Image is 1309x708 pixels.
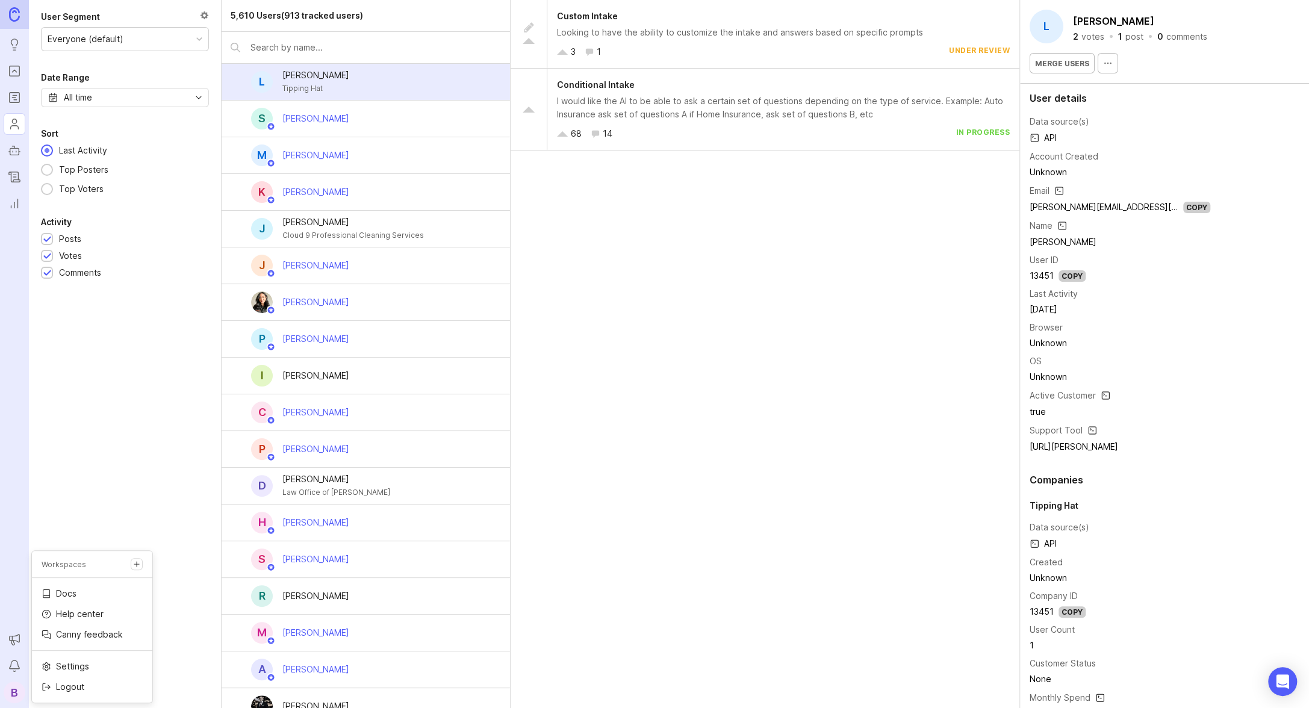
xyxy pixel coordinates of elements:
div: Date Range [41,70,90,85]
div: Name [1030,219,1052,232]
div: J [251,255,273,276]
div: Looking to have the ability to customize the intake and answers based on specific prompts [557,26,1010,39]
div: [PERSON_NAME] [282,185,349,199]
svg: toggle icon [189,93,208,102]
p: Settings [56,660,89,672]
div: Data source(s) [1030,521,1089,534]
span: API [1030,536,1057,551]
div: 68 [571,127,582,140]
div: Account Created [1030,150,1098,163]
div: [PERSON_NAME] [282,553,349,566]
div: J [251,218,273,240]
time: [DATE] [1030,304,1057,314]
div: [PERSON_NAME] [282,332,349,346]
div: Unknown [1030,166,1210,179]
input: Search by name... [250,41,501,54]
div: Customer Status [1030,657,1096,670]
div: R [251,585,273,607]
img: member badge [267,563,276,572]
a: Ideas [4,34,25,55]
p: Logout [56,681,84,693]
td: Unknown [1030,335,1210,351]
div: Law Office of [PERSON_NAME] [282,486,390,499]
div: 14 [603,127,612,140]
div: User details [1030,93,1299,103]
button: B [4,682,25,703]
div: M [251,144,273,166]
div: Everyone (default) [48,33,123,46]
div: K [251,181,273,203]
div: A [251,659,273,680]
a: Conditional IntakeI would like the AI to be able to ask a certain set of questions depending on t... [511,69,1019,151]
a: Create a new workspace [131,558,143,570]
div: [PERSON_NAME] [282,296,349,309]
img: Ysabelle Eugenio [251,291,273,313]
div: [PERSON_NAME] [282,589,349,603]
a: Roadmaps [4,87,25,108]
div: OS [1030,355,1042,368]
img: member badge [267,122,276,131]
div: Support Tool [1030,424,1083,437]
p: Workspaces [42,559,86,570]
div: S [251,108,273,129]
span: Custom Intake [557,11,618,21]
button: Notifications [4,655,25,677]
div: P [251,328,273,350]
img: Canny Home [9,7,20,21]
div: Companies [1030,475,1299,485]
a: Reporting [4,193,25,214]
div: C [251,402,273,423]
div: under review [949,45,1010,58]
div: S [251,548,273,570]
img: member badge [267,306,276,315]
a: [PERSON_NAME][EMAIL_ADDRESS][DOMAIN_NAME] [1030,202,1234,212]
img: member badge [267,636,276,645]
img: member badge [267,526,276,535]
div: [PERSON_NAME] [282,69,349,82]
div: · [1108,33,1115,41]
div: [PERSON_NAME] [282,149,349,162]
div: post [1125,33,1143,41]
div: M [251,622,273,644]
div: Top Posters [53,163,114,176]
div: None [1030,672,1119,686]
img: member badge [267,673,276,682]
td: [PERSON_NAME] [1030,234,1210,250]
div: 13451 [1030,605,1054,618]
div: Unknown [1030,571,1119,585]
a: Users [4,113,25,135]
a: Portal [4,60,25,82]
div: Last Activity [53,144,113,157]
div: Open Intercom Messenger [1268,667,1297,696]
img: member badge [267,416,276,425]
div: All time [64,91,92,104]
img: member badge [267,159,276,168]
div: [PERSON_NAME] [282,516,349,529]
div: true [1030,405,1210,418]
div: Activity [41,215,72,229]
div: [PERSON_NAME] [282,216,424,229]
a: Docs [32,584,152,603]
a: Settings [32,657,152,676]
div: User ID [1030,253,1059,267]
div: · [1147,33,1154,41]
div: votes [1081,33,1104,41]
div: Data source(s) [1030,115,1089,128]
td: 1 [1030,638,1119,653]
button: [PERSON_NAME] [1071,12,1157,30]
div: Comments [59,266,101,279]
div: [PERSON_NAME] [282,112,349,125]
div: Tipping Hat [282,82,349,95]
div: L [1030,10,1063,43]
div: Created [1030,556,1063,569]
button: Announcements [4,629,25,650]
div: User Segment [41,10,100,24]
div: 5,610 Users (913 tracked users) [231,9,363,22]
div: [PERSON_NAME] [282,663,349,676]
a: Autopilot [4,140,25,161]
a: Help center [32,604,152,624]
div: Copy [1183,202,1210,213]
button: Merge users [1030,53,1095,73]
div: [PERSON_NAME] [282,259,349,272]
